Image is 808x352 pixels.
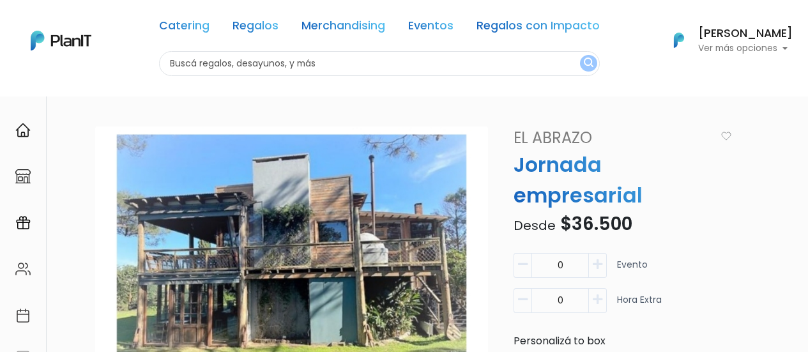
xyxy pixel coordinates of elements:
[514,217,556,234] span: Desde
[617,293,662,318] p: Hora extra
[159,20,210,36] a: Catering
[408,20,454,36] a: Eventos
[657,24,793,57] button: PlanIt Logo [PERSON_NAME] Ver más opciones
[15,169,31,184] img: marketplace-4ceaa7011d94191e9ded77b95e3339b90024bf715f7c57f8cf31f2d8c509eaba.svg
[506,126,720,149] a: El abrazo
[506,149,739,211] p: Jornada empresarial
[617,258,648,283] p: Evento
[665,26,693,54] img: PlanIt Logo
[698,44,793,53] p: Ver más opciones
[159,51,600,76] input: Buscá regalos, desayunos, y más
[15,215,31,231] img: campaigns-02234683943229c281be62815700db0a1741e53638e28bf9629b52c665b00959.svg
[232,20,278,36] a: Regalos
[560,211,632,236] span: $36.500
[698,28,793,40] h6: [PERSON_NAME]
[31,31,91,50] img: PlanIt Logo
[301,20,385,36] a: Merchandising
[506,333,739,349] div: Personalizá to box
[476,20,600,36] a: Regalos con Impacto
[15,308,31,323] img: calendar-87d922413cdce8b2cf7b7f5f62616a5cf9e4887200fb71536465627b3292af00.svg
[15,123,31,138] img: home-e721727adea9d79c4d83392d1f703f7f8bce08238fde08b1acbfd93340b81755.svg
[584,57,593,70] img: search_button-432b6d5273f82d61273b3651a40e1bd1b912527efae98b1b7a1b2c0702e16a8d.svg
[15,261,31,277] img: people-662611757002400ad9ed0e3c099ab2801c6687ba6c219adb57efc949bc21e19d.svg
[721,132,731,141] img: heart_icon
